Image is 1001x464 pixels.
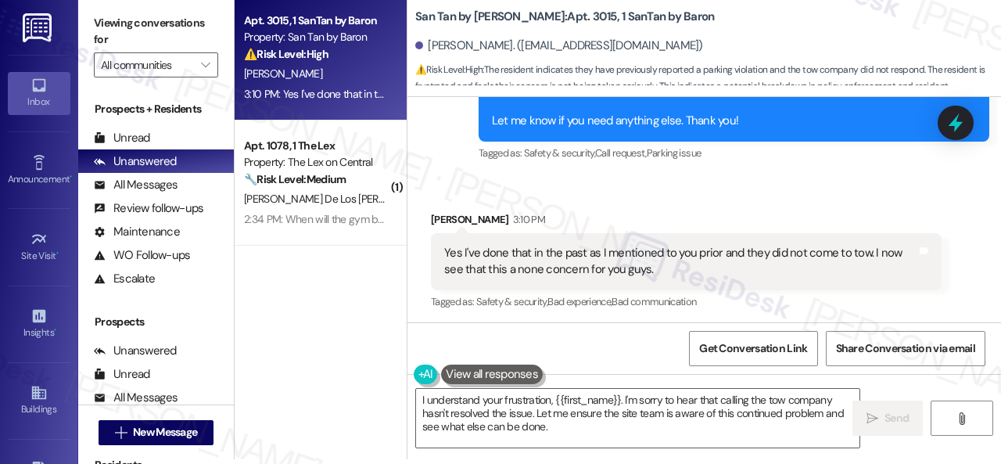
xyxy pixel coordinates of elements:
[94,177,178,193] div: All Messages
[476,295,547,308] span: Safety & security ,
[415,38,703,54] div: [PERSON_NAME]. ([EMAIL_ADDRESS][DOMAIN_NAME])
[94,343,177,359] div: Unanswered
[78,101,234,117] div: Prospects + Residents
[244,13,389,29] div: Apt. 3015, 1 SanTan by Baron
[78,314,234,330] div: Prospects
[524,146,595,160] span: Safety & security ,
[479,142,989,164] div: Tagged as:
[101,52,193,77] input: All communities
[94,390,178,406] div: All Messages
[244,138,389,154] div: Apt. 1078, 1 The Lex
[244,87,894,101] div: 3:10 PM: Yes I've done that in the past as I mentioned to you prior and they did not come to tow....
[647,146,701,160] span: Parking issue
[244,154,389,171] div: Property: The Lex on Central
[244,192,436,206] span: [PERSON_NAME] De Los [PERSON_NAME]
[244,172,346,186] strong: 🔧 Risk Level: Medium
[115,426,127,439] i: 
[612,295,696,308] span: Bad communication
[94,271,155,287] div: Escalate
[509,211,545,228] div: 3:10 PM
[431,211,942,233] div: [PERSON_NAME]
[94,130,150,146] div: Unread
[415,63,483,76] strong: ⚠️ Risk Level: High
[244,212,442,226] div: 2:34 PM: When will the gym be open again?
[56,248,59,259] span: •
[689,331,817,366] button: Get Conversation Link
[8,303,70,345] a: Insights •
[8,72,70,114] a: Inbox
[94,247,190,264] div: WO Follow-ups
[99,420,214,445] button: New Message
[54,325,56,336] span: •
[956,412,967,425] i: 
[244,29,389,45] div: Property: San Tan by Baron
[444,245,917,279] div: Yes I've done that in the past as I mentioned to you prior and they did not come to tow. I now se...
[884,410,909,426] span: Send
[547,295,612,308] span: Bad experience ,
[70,171,72,182] span: •
[94,153,177,170] div: Unanswered
[244,67,322,81] span: [PERSON_NAME]
[852,401,923,436] button: Send
[415,9,714,25] b: San Tan by [PERSON_NAME]: Apt. 3015, 1 SanTan by Baron
[94,366,150,383] div: Unread
[836,340,975,357] span: Share Conversation via email
[94,200,203,217] div: Review follow-ups
[8,226,70,268] a: Site Visit •
[595,146,647,160] span: Call request ,
[415,62,1001,112] span: : The resident indicates they have previously reported a parking violation and the tow company di...
[133,424,197,441] span: New Message
[8,379,70,422] a: Buildings
[699,340,807,357] span: Get Conversation Link
[826,331,985,366] button: Share Conversation via email
[244,47,328,61] strong: ⚠️ Risk Level: High
[416,389,859,448] textarea: I understand your frustration, {{first_name}}. I'm sorry to hear that calling the tow company has...
[23,13,55,42] img: ResiDesk Logo
[866,412,878,425] i: 
[94,11,218,52] label: Viewing conversations for
[201,59,210,71] i: 
[94,224,180,240] div: Maintenance
[431,290,942,313] div: Tagged as:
